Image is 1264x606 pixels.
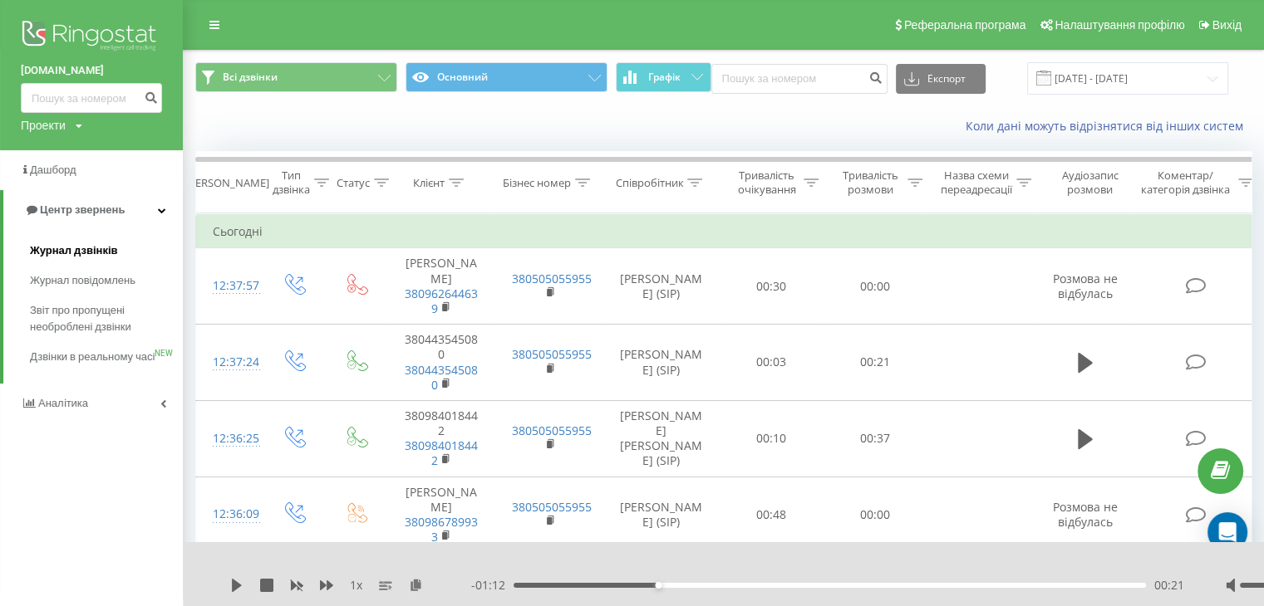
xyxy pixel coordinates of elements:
[648,71,681,83] span: Графік
[3,190,183,230] a: Центр звернень
[603,476,720,553] td: [PERSON_NAME] (SIP)
[387,248,495,325] td: [PERSON_NAME]
[824,325,927,401] td: 00:21
[824,476,927,553] td: 00:00
[30,302,175,335] span: Звіт про пропущені необроблені дзвінки
[512,346,592,362] a: 380505055955
[195,62,397,92] button: Всі дзвінки
[387,400,495,476] td: 380984018442
[1055,18,1184,32] span: Налаштування профілю
[273,169,310,197] div: Тип дзвінка
[21,62,162,79] a: [DOMAIN_NAME]
[1154,577,1184,594] span: 00:21
[387,325,495,401] td: 380443545080
[655,582,662,589] div: Accessibility label
[734,169,799,197] div: Тривалість очікування
[720,476,824,553] td: 00:48
[337,176,370,190] div: Статус
[40,203,125,216] span: Центр звернень
[824,248,927,325] td: 00:00
[213,346,246,379] div: 12:37:24
[196,215,1260,248] td: Сьогодні
[38,397,88,409] span: Аналiтика
[720,325,824,401] td: 00:03
[720,248,824,325] td: 00:30
[616,62,711,92] button: Графік
[1137,169,1234,197] div: Коментар/категорія дзвінка
[405,514,478,545] a: 380986789933
[21,83,162,113] input: Пошук за номером
[503,176,571,190] div: Бізнес номер
[30,242,118,259] span: Журнал дзвінків
[512,423,592,438] a: 380505055955
[387,476,495,553] td: [PERSON_NAME]
[405,286,478,316] a: 380962644639
[512,271,592,286] a: 380505055955
[512,499,592,515] a: 380505055955
[405,437,478,468] a: 380984018442
[904,18,1026,32] span: Реферальна програма
[615,176,683,190] div: Співробітник
[711,64,888,94] input: Пошук за номером
[941,169,1012,197] div: Назва схеми переадресації
[1053,271,1118,301] span: Розмова не відбулась
[30,164,76,176] span: Дашборд
[838,169,903,197] div: Тривалість розмови
[30,272,135,289] span: Журнал повідомлень
[21,17,162,58] img: Ringostat logo
[471,577,514,594] span: - 01:12
[406,62,607,92] button: Основний
[896,64,986,94] button: Експорт
[405,362,478,393] a: 380443545080
[213,423,246,455] div: 12:36:25
[213,498,246,530] div: 12:36:09
[21,117,66,134] div: Проекти
[213,270,246,302] div: 12:37:57
[30,236,183,266] a: Журнал дзвінків
[603,325,720,401] td: [PERSON_NAME] (SIP)
[30,296,183,342] a: Звіт про пропущені необроблені дзвінки
[350,577,362,594] span: 1 x
[30,266,183,296] a: Журнал повідомлень
[603,248,720,325] td: [PERSON_NAME] (SIP)
[720,400,824,476] td: 00:10
[413,176,445,190] div: Клієнт
[603,400,720,476] td: [PERSON_NAME] [PERSON_NAME] (SIP)
[1050,169,1130,197] div: Аудіозапис розмови
[223,71,278,84] span: Всі дзвінки
[185,176,269,190] div: [PERSON_NAME]
[824,400,927,476] td: 00:37
[1053,499,1118,530] span: Розмова не відбулась
[1207,512,1247,552] div: Open Intercom Messenger
[1212,18,1242,32] span: Вихід
[966,118,1252,134] a: Коли дані можуть відрізнятися вiд інших систем
[30,349,155,365] span: Дзвінки в реальному часі
[30,342,183,372] a: Дзвінки в реальному часіNEW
